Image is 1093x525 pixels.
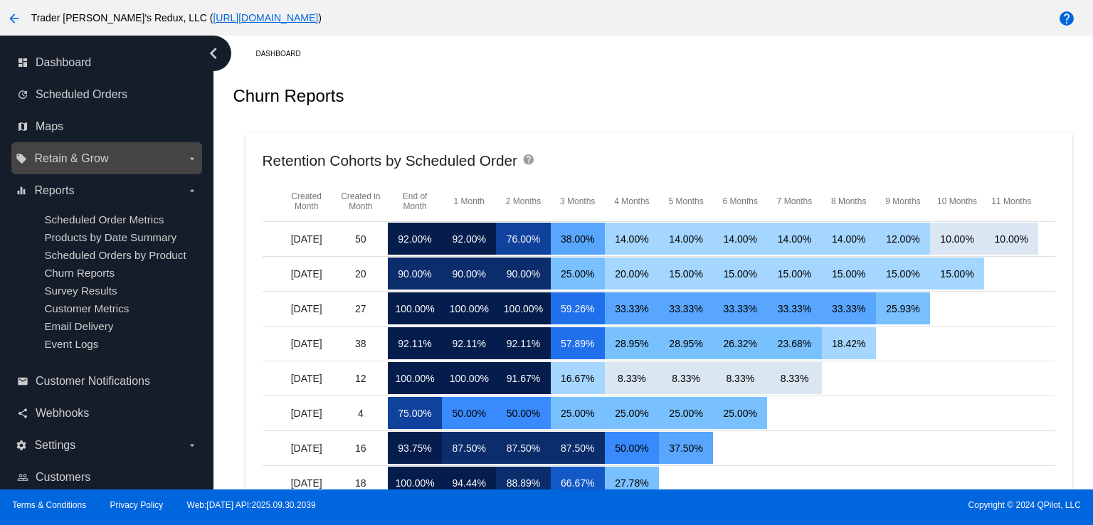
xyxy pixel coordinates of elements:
[186,153,198,164] i: arrow_drop_down
[605,432,659,464] mat-cell: 50.00%
[44,267,115,279] span: Churn Reports
[280,223,334,255] mat-cell: [DATE]
[388,432,442,464] mat-cell: 93.75%
[388,191,442,211] mat-header-cell: End of Month
[17,376,28,387] i: email
[930,223,984,255] mat-cell: 10.00%
[496,397,550,429] mat-cell: 50.00%
[876,196,930,206] mat-header-cell: 9 Months
[659,327,713,359] mat-cell: 28.95%
[767,196,821,206] mat-header-cell: 7 Months
[36,88,127,101] span: Scheduled Orders
[551,397,605,429] mat-cell: 25.00%
[496,292,550,324] mat-cell: 100.00%
[255,43,313,65] a: Dashboard
[713,397,767,429] mat-cell: 25.00%
[36,375,150,388] span: Customer Notifications
[334,327,388,359] mat-cell: 38
[388,223,442,255] mat-cell: 92.00%
[822,223,876,255] mat-cell: 14.00%
[17,370,198,393] a: email Customer Notifications
[44,231,176,243] a: Products by Date Summary
[767,362,821,394] mat-cell: 8.33%
[12,500,86,510] a: Terms & Conditions
[659,362,713,394] mat-cell: 8.33%
[36,120,63,133] span: Maps
[280,397,334,429] mat-cell: [DATE]
[605,258,659,290] mat-cell: 20.00%
[659,258,713,290] mat-cell: 15.00%
[17,408,28,419] i: share
[442,223,496,255] mat-cell: 92.00%
[17,466,198,489] a: people_outline Customers
[44,320,113,332] span: Email Delivery
[34,152,108,165] span: Retain & Grow
[334,223,388,255] mat-cell: 50
[876,292,930,324] mat-cell: 25.93%
[559,500,1081,510] span: Copyright © 2024 QPilot, LLC
[767,223,821,255] mat-cell: 14.00%
[31,12,322,23] span: Trader [PERSON_NAME]'s Redux, LLC ( )
[280,362,334,394] mat-cell: [DATE]
[551,223,605,255] mat-cell: 38.00%
[44,285,117,297] a: Survey Results
[496,196,550,206] mat-header-cell: 2 Months
[496,327,550,359] mat-cell: 92.11%
[713,292,767,324] mat-cell: 33.33%
[442,362,496,394] mat-cell: 100.00%
[334,292,388,324] mat-cell: 27
[187,500,316,510] a: Web:[DATE] API:2025.09.30.2039
[334,258,388,290] mat-cell: 20
[767,258,821,290] mat-cell: 15.00%
[17,89,28,100] i: update
[17,51,198,74] a: dashboard Dashboard
[605,362,659,394] mat-cell: 8.33%
[442,196,496,206] mat-header-cell: 1 Month
[551,432,605,464] mat-cell: 87.50%
[659,292,713,324] mat-cell: 33.33%
[334,467,388,499] mat-cell: 18
[551,327,605,359] mat-cell: 57.89%
[334,432,388,464] mat-cell: 16
[36,56,91,69] span: Dashboard
[522,154,539,171] mat-icon: help
[213,12,318,23] a: [URL][DOMAIN_NAME]
[605,223,659,255] mat-cell: 14.00%
[280,258,334,290] mat-cell: [DATE]
[713,327,767,359] mat-cell: 26.32%
[767,327,821,359] mat-cell: 23.68%
[496,258,550,290] mat-cell: 90.00%
[551,362,605,394] mat-cell: 16.67%
[659,432,713,464] mat-cell: 37.50%
[17,57,28,68] i: dashboard
[44,213,164,226] a: Scheduled Order Metrics
[34,184,74,197] span: Reports
[334,397,388,429] mat-cell: 4
[186,440,198,451] i: arrow_drop_down
[44,302,129,314] a: Customer Metrics
[263,152,517,169] h2: Retention Cohorts by Scheduled Order
[16,185,27,196] i: equalizer
[17,472,28,483] i: people_outline
[34,439,75,452] span: Settings
[496,223,550,255] mat-cell: 76.00%
[442,397,496,429] mat-cell: 50.00%
[496,432,550,464] mat-cell: 87.50%
[659,223,713,255] mat-cell: 14.00%
[388,397,442,429] mat-cell: 75.00%
[551,258,605,290] mat-cell: 25.00%
[110,500,164,510] a: Privacy Policy
[388,467,442,499] mat-cell: 100.00%
[876,223,930,255] mat-cell: 12.00%
[605,292,659,324] mat-cell: 33.33%
[930,196,984,206] mat-header-cell: 10 Months
[496,362,550,394] mat-cell: 91.67%
[44,338,98,350] a: Event Logs
[659,196,713,206] mat-header-cell: 5 Months
[17,83,198,106] a: update Scheduled Orders
[767,292,821,324] mat-cell: 33.33%
[659,397,713,429] mat-cell: 25.00%
[17,121,28,132] i: map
